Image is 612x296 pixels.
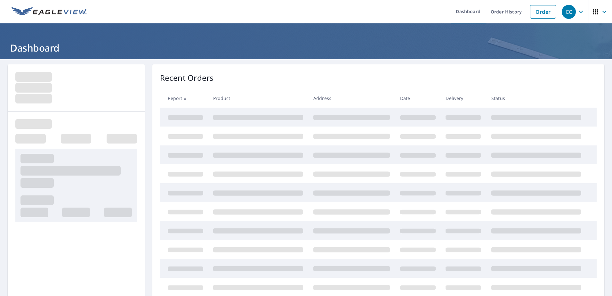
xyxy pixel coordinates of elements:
th: Product [208,89,308,108]
th: Status [486,89,586,108]
th: Address [308,89,395,108]
img: EV Logo [12,7,87,17]
p: Recent Orders [160,72,214,84]
th: Report # [160,89,208,108]
a: Order [530,5,556,19]
th: Delivery [440,89,486,108]
th: Date [395,89,441,108]
div: CC [562,5,576,19]
h1: Dashboard [8,41,604,54]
